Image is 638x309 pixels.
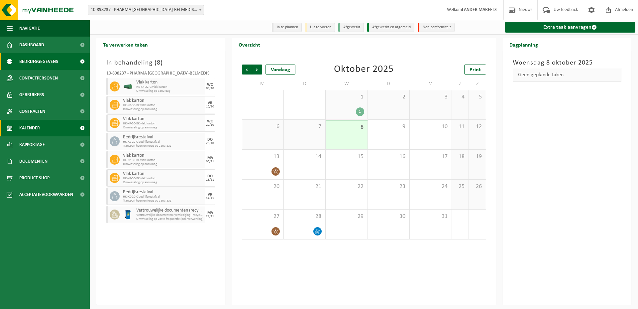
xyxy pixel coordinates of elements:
[207,138,213,142] div: DO
[329,93,364,101] span: 1
[106,71,215,78] div: 10-898237 - PHARMA [GEOGRAPHIC_DATA]-BELMEDIS ZWIJNAARDE - ZWIJNAARDE
[123,98,204,103] span: Vlak karton
[123,103,204,107] span: HK-XP-30-BK vlak karton
[19,170,50,186] span: Product Shop
[208,193,212,197] div: VR
[455,123,465,130] span: 11
[207,83,213,87] div: WO
[19,153,48,170] span: Documenten
[19,20,40,37] span: Navigatie
[246,123,280,130] span: 6
[19,103,45,120] span: Contracten
[371,183,406,190] span: 23
[206,197,214,200] div: 14/11
[464,65,486,75] a: Print
[329,153,364,160] span: 15
[284,78,326,90] td: D
[413,153,448,160] span: 17
[123,181,204,185] span: Omwisseling op aanvraag
[338,23,364,32] li: Afgewerkt
[206,87,214,90] div: 08/10
[206,142,214,145] div: 23/10
[106,58,215,68] h3: In behandeling ( )
[136,85,204,89] span: HK-XK-22-G vlak karton
[123,144,204,148] span: Transport heen en terug op aanvraag
[368,78,410,90] td: D
[472,123,482,130] span: 12
[206,160,214,163] div: 03/11
[136,217,204,221] span: Omwisseling op vaste frequentie (incl. verwerking)
[455,153,465,160] span: 18
[19,70,58,86] span: Contactpersonen
[123,171,204,177] span: Vlak karton
[472,153,482,160] span: 19
[242,78,284,90] td: M
[334,65,394,75] div: Oktober 2025
[206,215,214,218] div: 24/11
[206,178,214,182] div: 13/11
[503,38,545,51] h2: Dagplanning
[469,78,486,90] td: Z
[123,107,204,111] span: Omwisseling op aanvraag
[470,67,481,73] span: Print
[206,105,214,108] div: 10/10
[232,38,267,51] h2: Overzicht
[242,65,252,75] span: Vorige
[88,5,204,15] span: 10-898237 - PHARMA BELGIUM-BELMEDIS ZWIJNAARDE - ZWIJNAARDE
[136,213,204,217] span: Vertrouwelijke documenten (vernietiging - recyclage)
[123,210,133,220] img: WB-0240-HPE-BE-09
[19,53,58,70] span: Bedrijfsgegevens
[207,119,213,123] div: WO
[157,60,160,66] span: 8
[136,80,204,85] span: Vlak karton
[123,158,204,162] span: HK-XP-30-BK vlak karton
[19,37,44,53] span: Dashboard
[19,186,73,203] span: Acceptatievoorwaarden
[367,23,414,32] li: Afgewerkt en afgemeld
[305,23,335,32] li: Uit te voeren
[513,68,622,82] div: Geen geplande taken
[287,123,322,130] span: 7
[329,213,364,220] span: 29
[513,58,622,68] h3: Woensdag 8 oktober 2025
[19,86,44,103] span: Gebruikers
[455,93,465,101] span: 4
[413,213,448,220] span: 31
[123,190,204,195] span: Bedrijfsrestafval
[329,124,364,131] span: 8
[418,23,455,32] li: Non-conformiteit
[123,126,204,130] span: Omwisseling op aanvraag
[413,123,448,130] span: 10
[123,84,133,89] img: HK-XK-22-GN-00
[207,211,213,215] div: MA
[123,162,204,166] span: Omwisseling op aanvraag
[123,177,204,181] span: HK-XP-30-BK vlak karton
[272,23,302,32] li: In te plannen
[136,208,204,213] span: Vertrouwelijke documenten (recyclage)
[371,123,406,130] span: 9
[371,213,406,220] span: 30
[246,183,280,190] span: 20
[136,89,204,93] span: Omwisseling op aanvraag
[287,183,322,190] span: 21
[207,156,213,160] div: MA
[356,107,364,116] div: 1
[123,135,204,140] span: Bedrijfsrestafval
[455,183,465,190] span: 25
[252,65,262,75] span: Volgende
[462,7,497,12] strong: LANDER MAREELS
[410,78,452,90] td: V
[371,93,406,101] span: 2
[329,183,364,190] span: 22
[371,153,406,160] span: 16
[266,65,295,75] div: Vandaag
[123,153,204,158] span: Vlak karton
[246,213,280,220] span: 27
[96,38,155,51] h2: Te verwerken taken
[287,213,322,220] span: 28
[413,93,448,101] span: 3
[472,183,482,190] span: 26
[19,120,40,136] span: Kalender
[206,123,214,127] div: 22/10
